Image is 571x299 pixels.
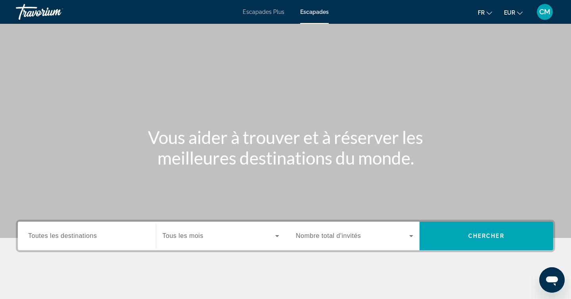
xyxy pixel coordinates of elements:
a: Escapades [300,9,329,15]
font: CM [539,8,550,16]
iframe: Bouton de lancement de la fenêtre de messagerie [539,267,565,293]
span: Nombre total d'invités [296,232,361,239]
a: Escapades Plus [243,9,284,15]
button: Chercher [420,222,554,250]
span: Toutes les destinations [28,232,97,239]
font: EUR [504,10,515,16]
span: Chercher [468,233,504,239]
span: Tous les mois [163,232,203,239]
button: Changer de devise [504,7,523,18]
h1: Vous aider à trouver et à réserver les meilleures destinations du monde. [137,127,434,168]
a: Travorium [16,2,95,22]
button: Menu utilisateur [535,4,555,20]
button: Changer de langue [478,7,492,18]
font: fr [478,10,485,16]
div: Search widget [18,222,553,250]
